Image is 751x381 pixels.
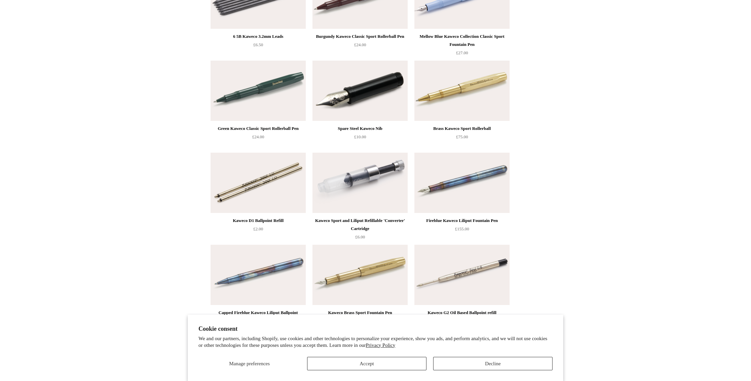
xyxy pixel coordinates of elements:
[433,357,553,370] button: Decline
[366,342,395,348] a: Privacy Policy
[198,357,300,370] button: Manage preferences
[312,153,408,213] a: Kaweco Sport and Liliput Refillable 'Converter' Cartridge Kaweco Sport and Liliput Refillable 'Co...
[312,61,408,121] img: Spare Steel Kaweco Nib
[414,61,510,121] img: Brass Kaweco Sport Rollerball
[211,153,306,213] img: Kaweco D1 Ballpoint Refill
[414,32,510,60] a: Mellow Blue Kaweco Collection Classic Sport Fountain Pen £27.00
[314,125,406,133] div: Spare Steel Kaweco Nib
[414,309,510,336] a: Kaweco G2 Oil Based Ballpoint refill £11.00
[253,226,263,231] span: £2.00
[414,153,510,213] img: Fireblue Kaweco Liliput Fountain Pen
[456,134,468,139] span: £75.00
[416,309,508,317] div: Kaweco G2 Oil Based Ballpoint refill
[312,245,408,305] a: Kaweco Brass Sport Fountain Pen Kaweco Brass Sport Fountain Pen
[212,32,304,41] div: 6 5B Kaweco 3.2mm Leads
[312,245,408,305] img: Kaweco Brass Sport Fountain Pen
[211,125,306,152] a: Green Kaweco Classic Sport Rollerball Pen £24.00
[414,245,510,305] a: Kaweco G2 Oil Based Ballpoint refill Kaweco G2 Oil Based Ballpoint refill
[354,134,366,139] span: £10.00
[211,217,306,244] a: Kaweco D1 Ballpoint Refill £2.00
[414,61,510,121] a: Brass Kaweco Sport Rollerball Brass Kaweco Sport Rollerball
[198,335,553,349] p: We and our partners, including Shopify, use cookies and other technologies to personalize your ex...
[455,226,469,231] span: £155.00
[416,125,508,133] div: Brass Kaweco Sport Rollerball
[354,42,366,47] span: £24.00
[312,309,408,336] a: Kaweco Brass Sport Fountain Pen £85.00
[212,125,304,133] div: Green Kaweco Classic Sport Rollerball Pen
[416,217,508,225] div: Fireblue Kaweco Liliput Fountain Pen
[211,61,306,121] a: Green Kaweco Classic Sport Rollerball Pen Green Kaweco Classic Sport Rollerball Pen
[252,134,264,139] span: £24.00
[414,217,510,244] a: Fireblue Kaweco Liliput Fountain Pen £155.00
[314,217,406,233] div: Kaweco Sport and Liliput Refillable 'Converter' Cartridge
[198,325,553,332] h2: Cookie consent
[456,50,468,55] span: £27.00
[211,245,306,305] img: Capped Fireblue Kaweco Liliput Ballpoint
[416,32,508,49] div: Mellow Blue Kaweco Collection Classic Sport Fountain Pen
[212,309,304,317] div: Capped Fireblue Kaweco Liliput Ballpoint
[211,245,306,305] a: Capped Fireblue Kaweco Liliput Ballpoint Capped Fireblue Kaweco Liliput Ballpoint
[355,234,365,239] span: £6.00
[314,32,406,41] div: Burgundy Kaweco Classic Sport Rollerball Pen
[314,309,406,317] div: Kaweco Brass Sport Fountain Pen
[312,125,408,152] a: Spare Steel Kaweco Nib £10.00
[211,61,306,121] img: Green Kaweco Classic Sport Rollerball Pen
[211,309,306,336] a: Capped Fireblue Kaweco Liliput Ballpoint £95.00
[312,32,408,60] a: Burgundy Kaweco Classic Sport Rollerball Pen £24.00
[307,357,426,370] button: Accept
[414,153,510,213] a: Fireblue Kaweco Liliput Fountain Pen Fireblue Kaweco Liliput Fountain Pen
[253,42,263,47] span: £6.50
[312,217,408,244] a: Kaweco Sport and Liliput Refillable 'Converter' Cartridge £6.00
[414,245,510,305] img: Kaweco G2 Oil Based Ballpoint refill
[414,125,510,152] a: Brass Kaweco Sport Rollerball £75.00
[229,361,270,366] span: Manage preferences
[212,217,304,225] div: Kaweco D1 Ballpoint Refill
[312,153,408,213] img: Kaweco Sport and Liliput Refillable 'Converter' Cartridge
[211,32,306,60] a: 6 5B Kaweco 3.2mm Leads £6.50
[211,153,306,213] a: Kaweco D1 Ballpoint Refill Kaweco D1 Ballpoint Refill
[312,61,408,121] a: Spare Steel Kaweco Nib Spare Steel Kaweco Nib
